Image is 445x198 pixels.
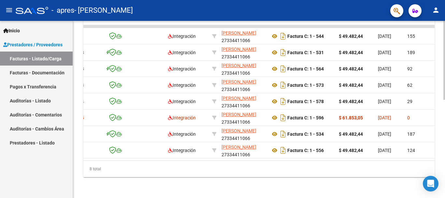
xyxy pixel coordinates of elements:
span: [DATE] [378,148,391,153]
span: 0 [407,115,410,120]
i: Descargar documento [279,47,287,58]
span: [PERSON_NAME] [222,145,256,150]
div: 27334411066 [222,29,265,43]
span: 155 [407,34,415,39]
i: Descargar documento [279,80,287,90]
div: 27334411066 [222,127,265,141]
strong: $ 61.853,05 [339,115,363,120]
strong: Factura C: 1 - 573 [287,83,324,88]
strong: Factura C: 1 - 556 [287,148,324,153]
strong: Factura C: 1 - 578 [287,99,324,104]
div: 27334411066 [222,78,265,92]
span: Integración [168,34,196,39]
strong: Factura C: 1 - 564 [287,66,324,71]
i: Descargar documento [279,96,287,107]
span: [DATE] [378,34,391,39]
strong: $ 49.482,44 [339,131,363,137]
span: [DATE] [378,83,391,88]
span: [PERSON_NAME] [222,128,256,133]
i: Descargar documento [279,64,287,74]
mat-icon: menu [5,6,13,14]
strong: Factura C: 1 - 531 [287,50,324,55]
span: [PERSON_NAME] [222,96,256,101]
strong: Factura C: 1 - 544 [287,34,324,39]
span: [PERSON_NAME] [222,47,256,52]
span: - [PERSON_NAME] [74,3,133,18]
span: [DATE] [378,115,391,120]
span: 29 [407,99,412,104]
span: [DATE] [378,131,391,137]
span: [DATE] [378,66,391,71]
span: 187 [407,131,415,137]
span: 124 [407,148,415,153]
span: Integración [168,148,196,153]
span: Integración [168,83,196,88]
div: Open Intercom Messenger [423,176,438,191]
span: 62 [407,83,412,88]
div: 27334411066 [222,46,265,59]
span: Días desde Emisión [407,8,430,21]
i: Descargar documento [279,145,287,156]
span: Integración [168,115,196,120]
div: 27334411066 [222,95,265,108]
i: Descargar documento [279,129,287,139]
span: - apres [51,3,74,18]
span: Facturado x Orden De [132,8,157,21]
strong: Factura C: 1 - 596 [287,115,324,120]
span: [PERSON_NAME] [222,79,256,84]
strong: Factura C: 1 - 534 [287,131,324,137]
strong: $ 49.482,44 [339,50,363,55]
i: Descargar documento [279,31,287,41]
span: 92 [407,66,412,71]
span: Integración [168,66,196,71]
strong: $ 49.482,44 [339,66,363,71]
div: 8 total [83,161,435,177]
span: Prestadores / Proveedores [3,41,63,48]
strong: $ 49.482,44 [339,148,363,153]
span: [PERSON_NAME] [222,63,256,68]
strong: $ 49.482,44 [339,34,363,39]
span: Inicio [3,27,20,34]
span: [PERSON_NAME] [222,30,256,36]
strong: $ 49.482,44 [339,99,363,104]
span: [DATE] [378,99,391,104]
span: 189 [407,50,415,55]
span: Integración [168,99,196,104]
strong: $ 49.482,44 [339,83,363,88]
span: Integración [168,50,196,55]
i: Descargar documento [279,113,287,123]
div: 27334411066 [222,111,265,125]
div: 27334411066 [222,144,265,157]
mat-icon: person [432,6,440,14]
span: Integración [168,131,196,137]
div: 27334411066 [222,62,265,76]
span: [PERSON_NAME] [222,112,256,117]
span: [DATE] [378,50,391,55]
